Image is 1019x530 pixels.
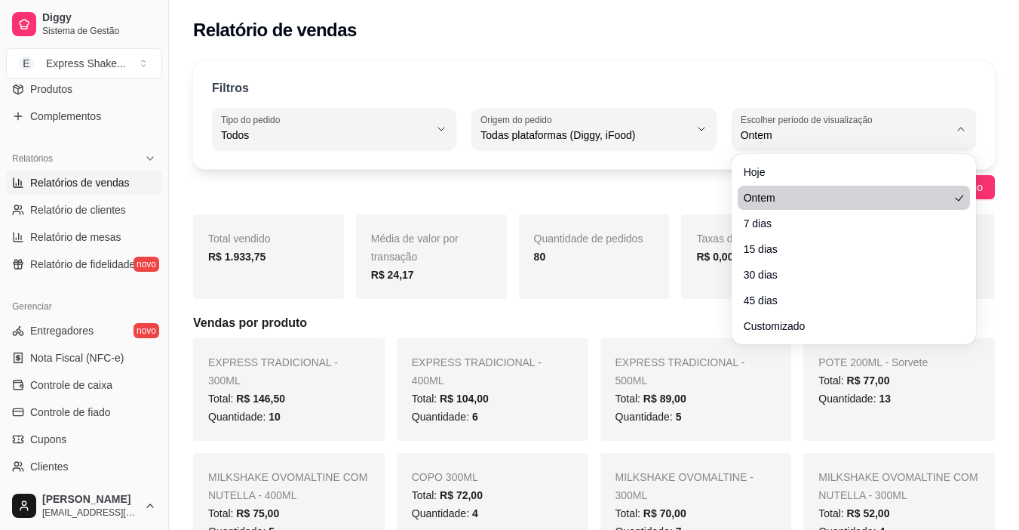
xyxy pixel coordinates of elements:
[46,56,126,71] div: Express Shake ...
[30,175,130,190] span: Relatórios de vendas
[236,393,285,405] span: R$ 146,50
[744,267,949,282] span: 30 dias
[30,257,135,272] span: Relatório de fidelidade
[818,471,978,501] span: MILKSHAKE OVOMALTINE COM NUTELLA - 300ML
[30,230,121,245] span: Relatório de mesas
[208,356,338,387] span: EXPRESS TRADICIONAL - 300ML
[30,350,124,365] span: Nota Fiscal (NFC-e)
[879,393,891,405] span: 13
[615,471,754,501] span: MILKSHAKE OVOMALTINE - 300ML
[440,489,483,501] span: R$ 72,00
[744,216,949,231] span: 7 dias
[42,25,156,37] span: Sistema de Gestão
[847,374,890,387] span: R$ 77,00
[615,393,686,405] span: Total:
[744,190,949,205] span: Ontem
[221,113,285,126] label: Tipo do pedido
[847,507,890,519] span: R$ 52,00
[236,507,279,519] span: R$ 75,00
[208,471,367,501] span: MILKSHAKE OVOMALTINE COM NUTELLA - 400ML
[12,153,53,165] span: Relatórios
[42,507,138,519] span: [EMAIL_ADDRESS][DOMAIN_NAME]
[208,393,285,405] span: Total:
[744,319,949,334] span: Customizado
[412,393,489,405] span: Total:
[472,411,478,423] span: 6
[42,493,138,507] span: [PERSON_NAME]
[30,109,101,124] span: Complementos
[19,56,34,71] span: E
[30,432,66,447] span: Cupons
[208,411,281,423] span: Quantidade:
[818,374,889,387] span: Total:
[30,377,112,393] span: Controle de caixa
[371,269,414,281] strong: R$ 24,17
[534,251,546,263] strong: 80
[744,242,949,257] span: 15 dias
[676,411,682,423] span: 5
[208,507,279,519] span: Total:
[744,165,949,180] span: Hoje
[212,79,249,97] p: Filtros
[818,393,891,405] span: Quantidade:
[534,233,643,245] span: Quantidade de pedidos
[412,471,478,483] span: COPO 300ML
[30,459,69,474] span: Clientes
[412,411,478,423] span: Quantidade:
[615,507,686,519] span: Total:
[472,507,478,519] span: 4
[615,411,682,423] span: Quantidade:
[221,128,429,143] span: Todos
[615,356,745,387] span: EXPRESS TRADICIONAL - 500ML
[412,507,478,519] span: Quantidade:
[480,128,689,143] span: Todas plataformas (Diggy, iFood)
[30,82,72,97] span: Produtos
[741,113,877,126] label: Escolher período de visualização
[30,405,111,420] span: Controle de fiado
[412,356,542,387] span: EXPRESS TRADICIONAL - 400ML
[371,233,459,263] span: Média de valor por transação
[696,233,777,245] span: Taxas de entrega
[818,507,889,519] span: Total:
[208,233,271,245] span: Total vendido
[744,293,949,308] span: 45 dias
[6,48,162,79] button: Select a team
[193,18,357,42] h2: Relatório de vendas
[30,202,126,217] span: Relatório de clientes
[643,393,686,405] span: R$ 89,00
[42,11,156,25] span: Diggy
[412,489,483,501] span: Total:
[208,251,265,263] strong: R$ 1.933,75
[6,294,162,319] div: Gerenciar
[30,323,94,338] span: Entregadores
[440,393,489,405] span: R$ 104,00
[193,314,995,332] h5: Vendas por produto
[269,411,281,423] span: 10
[480,113,557,126] label: Origem do pedido
[818,356,928,368] span: POTE 200ML - Sorvete
[741,128,949,143] span: Ontem
[696,251,733,263] strong: R$ 0,00
[643,507,686,519] span: R$ 70,00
